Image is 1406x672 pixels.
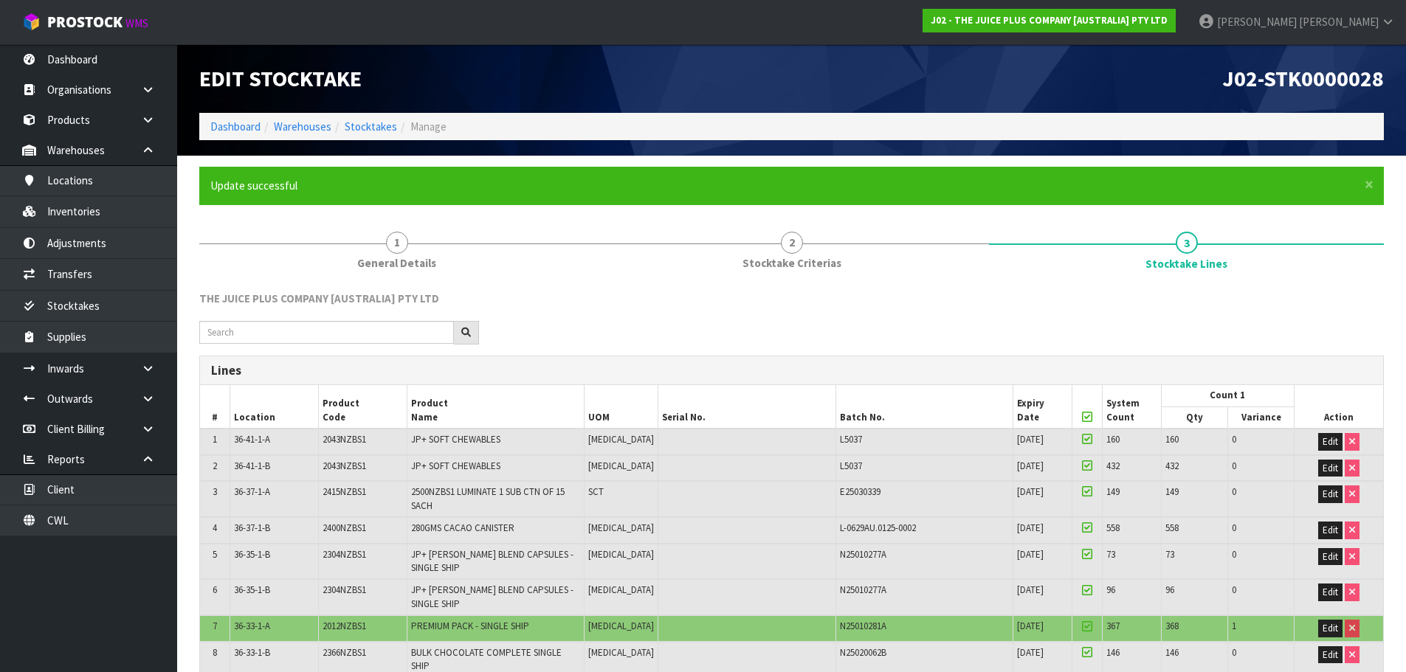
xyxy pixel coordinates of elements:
span: Manage [410,119,447,134]
span: 6 [213,583,217,596]
span: JP+ SOFT CHEWABLES [411,433,500,446]
span: 36-41-1-B [234,460,270,472]
span: 149 [1165,485,1179,498]
span: 36-41-1-A [234,433,270,446]
th: Serial No. [658,385,835,429]
span: 558 [1106,522,1120,534]
span: 36-37-1-A [234,485,270,498]
span: BULK CHOCOLATE COMPLETE SINGLE SHIP [411,646,562,672]
span: Edit [1323,435,1338,448]
span: Edit [1323,462,1338,474]
span: [PERSON_NAME] [1217,15,1297,29]
th: Variance [1227,406,1294,429]
span: N25020062B [840,646,886,659]
span: 1 [213,433,217,446]
button: Edit [1318,620,1343,637]
span: 0 [1232,583,1236,596]
th: Batch No. [835,385,1013,429]
span: L5037 [840,433,862,446]
span: 149 [1106,485,1120,498]
span: PREMIUM PACK - SINGLE SHIP [411,620,529,632]
h3: Lines [211,364,1372,378]
span: [MEDICAL_DATA] [588,583,654,596]
span: 73 [1165,548,1174,561]
span: Edit [1323,622,1338,634]
span: 36-35-1-B [234,548,270,561]
span: [DATE] [1017,433,1044,446]
span: [DATE] [1017,485,1044,498]
span: 558 [1165,522,1179,534]
span: 4 [213,522,217,534]
span: 3 [213,485,217,498]
span: Stocktake Criterias [742,255,841,271]
span: 0 [1232,548,1236,561]
a: J02 - THE JUICE PLUS COMPANY [AUSTRALIA] PTY LTD [923,9,1176,32]
span: Edit [1323,550,1338,563]
button: Edit [1318,485,1343,503]
span: 36-33-1-A [234,620,270,632]
span: JP+ [PERSON_NAME] BLEND CAPSULES - SINGLE SHIP [411,548,573,574]
span: [DATE] [1017,522,1044,534]
th: Expiry Date [1013,385,1072,429]
span: 0 [1232,485,1236,498]
span: 0 [1232,433,1236,446]
span: 160 [1165,433,1179,446]
span: 280GMS CACAO CANISTER [411,522,514,534]
th: Qty [1161,406,1227,429]
span: L5037 [840,460,862,472]
span: 1 [1232,620,1236,632]
span: 36-35-1-B [234,583,270,596]
img: cube-alt.png [22,13,41,31]
span: Edit [1323,648,1338,661]
th: # [200,385,230,429]
span: 2043NZBS1 [323,460,366,472]
strong: J02 - THE JUICE PLUS COMPANY [AUSTRALIA] PTY LTD [931,14,1168,27]
span: THE JUICE PLUS COMPANY [AUSTRALIA] PTY LTD [199,291,439,305]
button: Edit [1318,646,1343,664]
span: 432 [1165,460,1179,472]
span: 8 [213,646,217,659]
span: × [1365,174,1374,195]
span: JP+ [PERSON_NAME] BLEND CAPSULES - SINGLE SHIP [411,583,573,609]
span: 0 [1232,460,1236,472]
span: Edit [1323,586,1338,598]
span: 1 [386,232,408,254]
span: 36-37-1-B [234,522,270,534]
span: 2500NZBS1 LUMINATE 1 SUB CTN OF 15 SACH [411,485,565,511]
th: Action [1295,385,1383,429]
span: N25010277A [840,583,886,596]
span: N25010281A [840,620,886,632]
span: 2 [781,232,803,254]
span: 2043NZBS1 [323,433,366,446]
span: [DATE] [1017,548,1044,561]
span: [DATE] [1017,460,1044,472]
th: Product Name [407,385,585,429]
span: 432 [1106,460,1120,472]
span: Edit [1323,524,1338,536]
span: [DATE] [1017,583,1044,596]
button: Edit [1318,460,1343,477]
span: [PERSON_NAME] [1299,15,1379,29]
span: N25010277A [840,548,886,561]
span: E25030339 [840,485,881,498]
span: 5 [213,548,217,561]
th: UOM [585,385,658,429]
span: Edit Stocktake [199,64,362,92]
button: Edit [1318,522,1343,539]
a: Warehouses [274,119,331,134]
span: J02-STK0000028 [1222,64,1384,92]
span: 3 [1176,232,1198,254]
span: [DATE] [1017,620,1044,632]
span: 2304NZBS1 [323,583,366,596]
span: Update successful [210,179,297,193]
span: 2366NZBS1 [323,646,366,659]
span: 7 [213,620,217,632]
span: 0 [1232,522,1236,534]
span: SCT [588,485,604,498]
button: Edit [1318,548,1343,566]
span: [MEDICAL_DATA] [588,620,654,632]
span: [MEDICAL_DATA] [588,522,654,534]
span: 0 [1232,646,1236,659]
th: Location [230,385,318,429]
span: 368 [1165,620,1179,632]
